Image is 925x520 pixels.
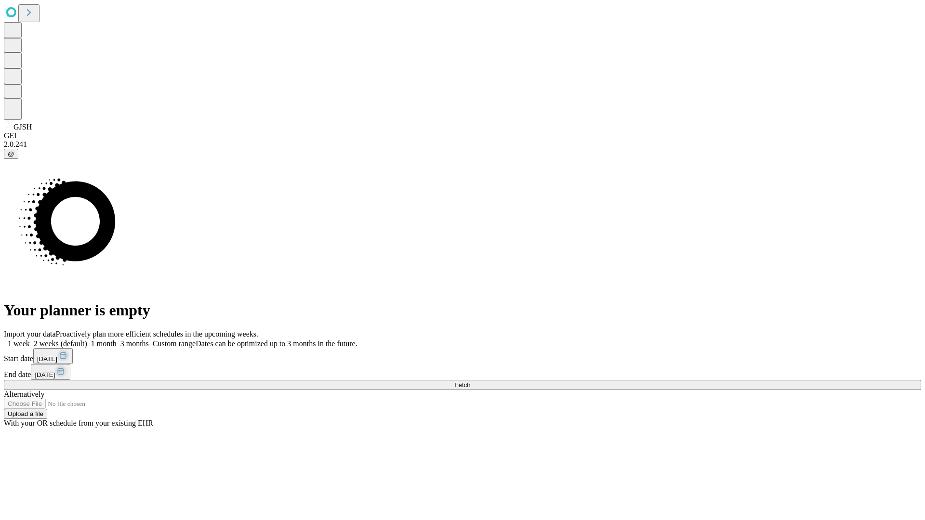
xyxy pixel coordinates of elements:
span: GJSH [13,123,32,131]
button: [DATE] [31,364,70,380]
span: @ [8,150,14,157]
div: 2.0.241 [4,140,921,149]
div: GEI [4,131,921,140]
span: Custom range [153,339,196,348]
div: Start date [4,348,921,364]
button: Upload a file [4,409,47,419]
span: Fetch [454,381,470,389]
div: End date [4,364,921,380]
h1: Your planner is empty [4,301,921,319]
span: 1 week [8,339,30,348]
span: Alternatively [4,390,44,398]
button: [DATE] [33,348,73,364]
span: With your OR schedule from your existing EHR [4,419,153,427]
span: [DATE] [35,371,55,378]
span: 2 weeks (default) [34,339,87,348]
span: Import your data [4,330,56,338]
span: Proactively plan more efficient schedules in the upcoming weeks. [56,330,258,338]
span: 3 months [120,339,149,348]
span: 1 month [91,339,117,348]
span: Dates can be optimized up to 3 months in the future. [196,339,357,348]
span: [DATE] [37,355,57,363]
button: @ [4,149,18,159]
button: Fetch [4,380,921,390]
